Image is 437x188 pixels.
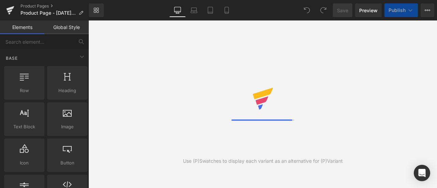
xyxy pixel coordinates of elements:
[414,165,430,181] div: Open Intercom Messenger
[300,3,314,17] button: Undo
[6,87,42,94] span: Row
[89,3,104,17] a: New Library
[421,3,434,17] button: More
[169,3,186,17] a: Desktop
[44,20,89,34] a: Global Style
[49,159,85,167] span: Button
[183,157,343,165] div: Use (P)Swatches to display each variant as an alternative for (P)Variant
[186,3,202,17] a: Laptop
[6,159,42,167] span: Icon
[316,3,330,17] button: Redo
[218,3,235,17] a: Mobile
[20,3,89,9] a: Product Pages
[20,10,76,16] span: Product Page - [DATE] 19:13:31
[49,123,85,130] span: Image
[337,7,348,14] span: Save
[359,7,378,14] span: Preview
[202,3,218,17] a: Tablet
[6,123,42,130] span: Text Block
[49,87,85,94] span: Heading
[384,3,418,17] button: Publish
[5,55,18,61] span: Base
[389,8,406,13] span: Publish
[355,3,382,17] a: Preview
